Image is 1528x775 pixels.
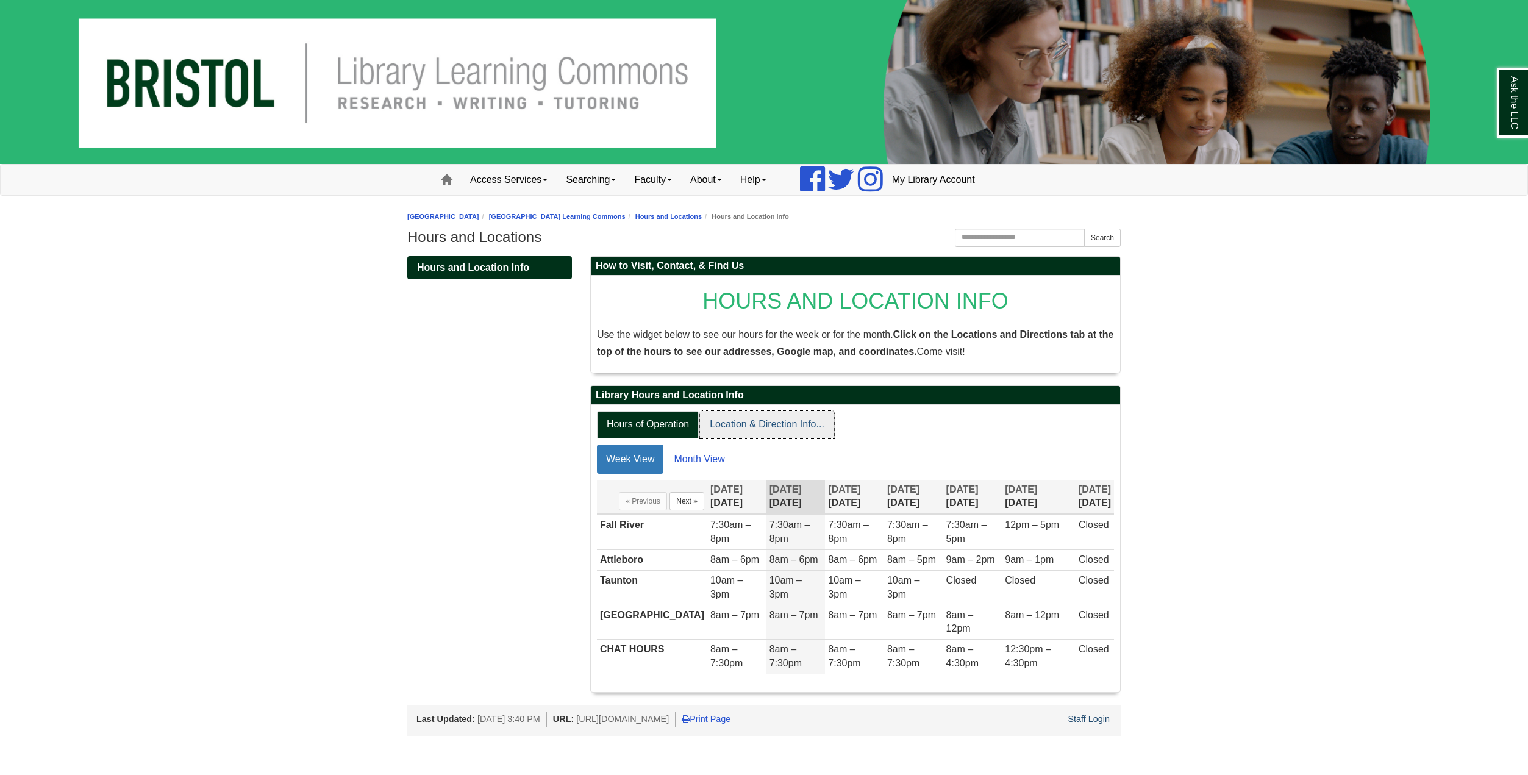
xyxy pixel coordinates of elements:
a: My Library Account [883,165,984,195]
span: 10am – 3pm [769,575,802,599]
td: Fall River [597,515,707,550]
span: Use the widget below to see our hours for the week or for the month. Come visit! [597,329,1113,357]
span: 8am – 7pm [828,610,877,620]
td: Taunton [597,570,707,605]
span: 8am – 7:30pm [887,644,919,668]
span: 8am – 7:30pm [828,644,860,668]
span: 9am – 2pm [946,554,995,565]
span: 8am – 7pm [710,610,759,620]
th: [DATE] [766,480,826,515]
a: Faculty [625,165,681,195]
a: Hours and Location Info [407,256,572,279]
td: [GEOGRAPHIC_DATA] [597,605,707,640]
td: CHAT HOURS [597,640,707,674]
span: 7:30am – 8pm [887,520,928,544]
span: 7:30am – 8pm [710,520,751,544]
span: [DATE] [946,484,979,495]
td: Attleboro [597,549,707,570]
span: 7:30am – 5pm [946,520,987,544]
span: 8am – 7:30pm [769,644,802,668]
span: 10am – 3pm [710,575,743,599]
span: 8am – 6pm [710,554,759,565]
span: 7:30am – 8pm [828,520,869,544]
span: 7:30am – 8pm [769,520,810,544]
a: [GEOGRAPHIC_DATA] [407,213,479,220]
a: Hours of Operation [597,411,699,438]
a: Searching [557,165,625,195]
th: [DATE] [707,480,766,515]
h1: Hours and Locations [407,229,1121,246]
a: Hours and Locations [635,213,702,220]
span: 10am – 3pm [887,575,919,599]
span: 8am – 12pm [1005,610,1059,620]
button: Search [1084,229,1121,247]
h2: How to Visit, Contact, & Find Us [591,257,1120,276]
span: [URL][DOMAIN_NAME] [576,714,669,724]
a: About [681,165,731,195]
span: 10am – 3pm [828,575,860,599]
h2: Library Hours and Location Info [591,386,1120,405]
a: Week View [597,445,663,474]
th: [DATE] [1002,480,1076,515]
span: Closed [1005,575,1035,585]
span: Closed [1079,575,1109,585]
span: Last Updated: [416,714,475,724]
span: Closed [1079,644,1109,654]
span: 9am – 1pm [1005,554,1054,565]
a: Print Page [682,714,730,724]
th: [DATE] [1076,480,1114,515]
span: [DATE] [1079,484,1111,495]
span: 12pm – 5pm [1005,520,1059,530]
span: [DATE] [1005,484,1037,495]
span: 8am – 6pm [769,554,818,565]
span: Closed [1079,554,1109,565]
button: « Previous [619,492,667,510]
li: Hours and Location Info [702,211,789,223]
span: Closed [1079,610,1109,620]
span: [DATE] [769,484,802,495]
th: [DATE] [825,480,884,515]
th: [DATE] [884,480,943,515]
span: [DATE] [887,484,919,495]
nav: breadcrumb [407,211,1121,223]
a: Location & Direction Info... [700,411,834,438]
span: 8am – 12pm [946,610,973,634]
span: 12:30pm – 4:30pm [1005,644,1051,668]
i: Print Page [682,715,690,723]
a: Staff Login [1068,714,1110,724]
strong: Click on the Locations and Directions tab at the top of the hours to see our addresses, Google ma... [597,329,1113,357]
span: 8am – 7:30pm [710,644,743,668]
span: [DATE] 3:40 PM [477,714,540,724]
span: 8am – 4:30pm [946,644,979,668]
button: Next » [669,492,704,510]
span: 8am – 7pm [887,610,936,620]
span: Closed [946,575,977,585]
span: HOURS AND LOCATION INFO [702,288,1008,313]
span: 8am – 6pm [828,554,877,565]
span: 8am – 5pm [887,554,936,565]
a: Month View [665,445,734,474]
span: Hours and Location Info [417,262,529,273]
a: [GEOGRAPHIC_DATA] Learning Commons [489,213,626,220]
th: [DATE] [943,480,1002,515]
span: URL: [553,714,574,724]
div: Guide Pages [407,256,572,279]
a: Access Services [461,165,557,195]
span: [DATE] [710,484,743,495]
span: 8am – 7pm [769,610,818,620]
a: Help [731,165,776,195]
span: Closed [1079,520,1109,530]
span: [DATE] [828,484,860,495]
